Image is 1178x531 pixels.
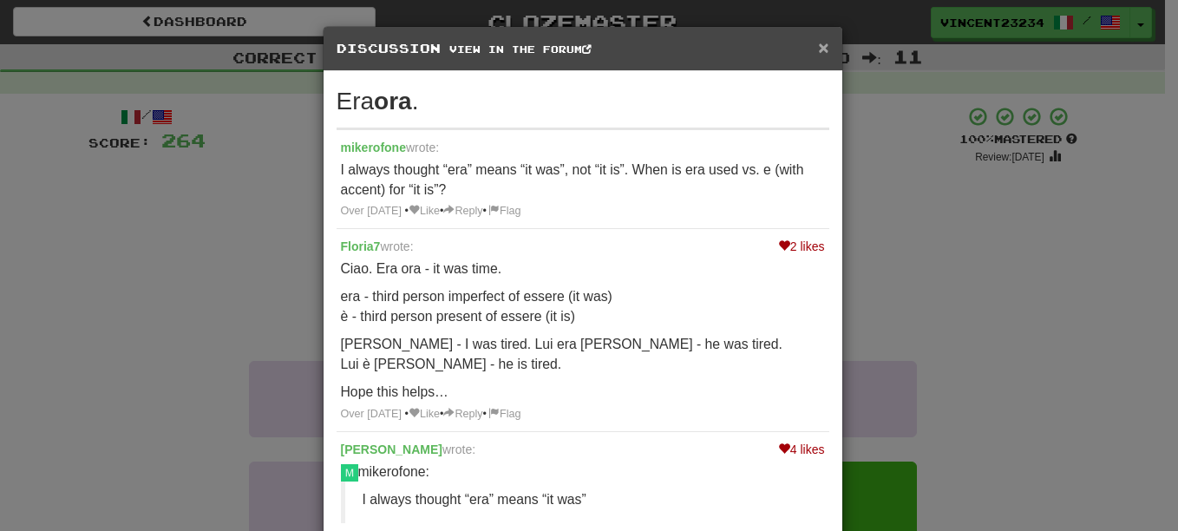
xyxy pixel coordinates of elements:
[341,205,402,217] a: Over [DATE]
[341,407,825,423] div: • • •
[341,139,825,156] div: wrote:
[374,88,412,115] strong: ora
[341,383,825,403] p: Hope this helps…
[487,407,523,423] a: Flag
[487,204,523,220] a: Flag
[341,408,402,420] a: Over [DATE]
[341,335,825,374] p: [PERSON_NAME] - I was tired. Lui era [PERSON_NAME] - he was tired. Lui è [PERSON_NAME] - he is ti...
[341,141,406,154] a: mikerofone
[337,84,829,119] div: Era .
[778,441,825,458] div: 4 likes
[341,441,825,458] div: wrote:
[341,287,825,326] p: era - third person imperfect of essere (it was) è - third person present of essere (it is)
[341,442,442,456] a: [PERSON_NAME]
[449,43,592,55] a: View in the forum
[818,37,828,57] span: ×
[778,238,825,255] div: 2 likes
[409,408,440,420] a: Like
[337,40,829,57] h5: Discussion
[341,259,825,279] p: Ciao. Era ora - it was time.
[341,161,825,200] p: I always thought “era” means “it was”, not “it is”. When is era used vs. e (with accent) for “it ...
[409,205,440,217] a: Like
[443,408,482,420] a: Reply
[363,490,808,510] p: I always thought “era” means “it was”
[341,204,825,220] div: • • •
[341,462,825,482] div: mikerofone:
[818,38,828,56] button: Close
[443,205,482,217] a: Reply
[341,238,825,255] div: wrote:
[341,239,381,253] a: Floria7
